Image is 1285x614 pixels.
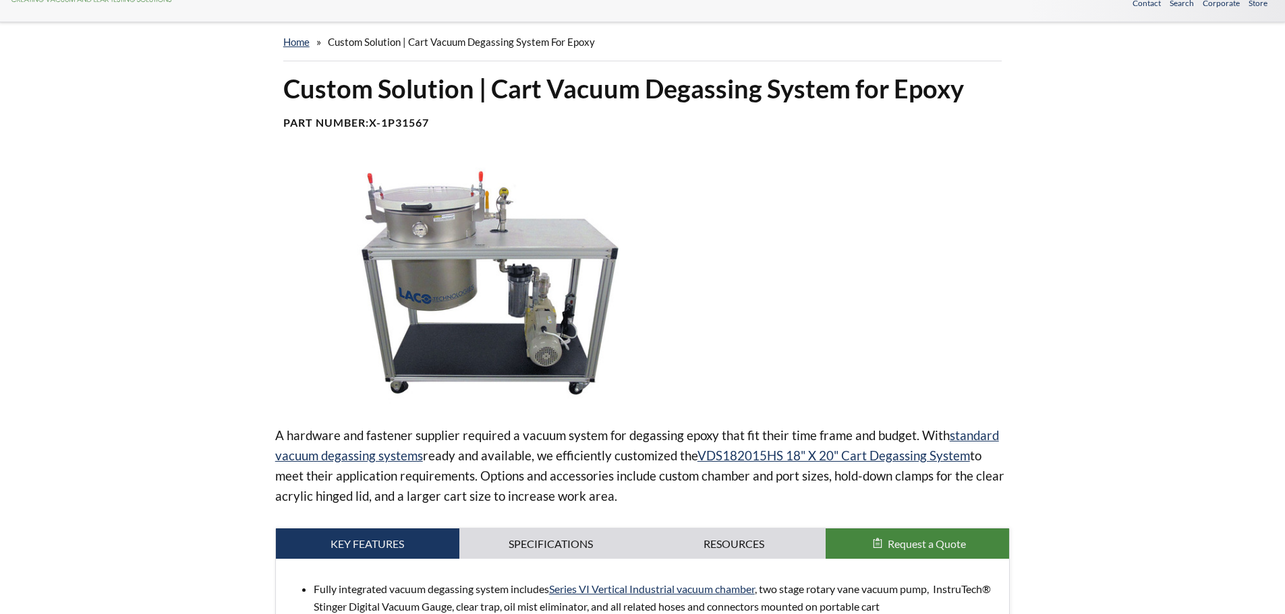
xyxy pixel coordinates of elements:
[283,23,1002,61] div: »
[275,427,999,463] a: standard vacuum degassing systems
[697,448,970,463] a: VDS182015HS 18" X 20" Cart Degassing System
[283,72,1002,105] h1: Custom Solution | Cart Vacuum Degassing System for Epoxy
[283,36,310,48] a: home
[826,528,1009,559] button: Request a Quote
[328,36,595,48] span: Custom Solution | Cart Vacuum Degassing System for Epoxy
[276,528,459,559] a: Key Features
[643,528,826,559] a: Resources
[459,528,643,559] a: Specifications
[888,537,966,550] span: Request a Quote
[369,116,429,129] b: X-1P31567
[275,425,1010,506] p: A hardware and fastener supplier required a vacuum system for degassing epoxy that fit their time...
[549,582,755,595] a: Series VI Vertical Industrial vacuum chamber
[283,116,1002,130] h4: Part Number:
[275,162,706,404] img: Cart Vacuum Degassing System for Epoxy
